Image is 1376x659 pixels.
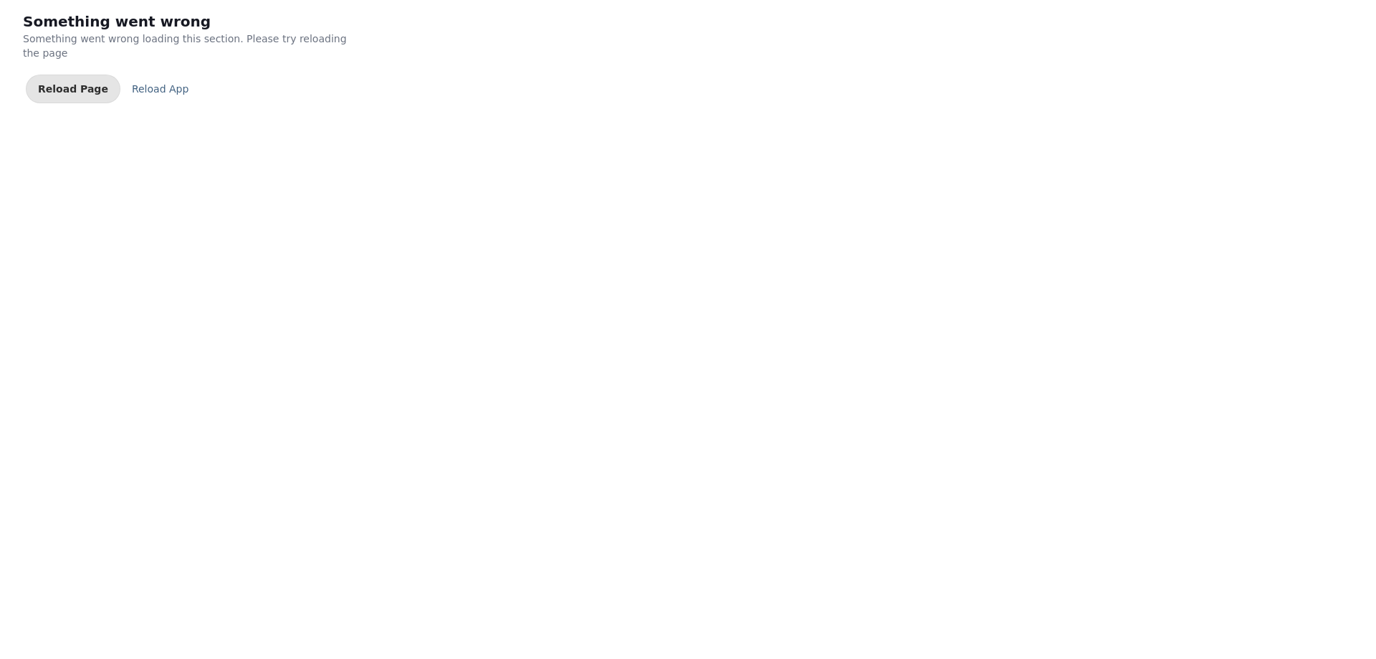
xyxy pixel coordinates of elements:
button: Reload Page [26,75,120,103]
span: Reload Page [38,84,108,94]
div: Reload App [132,82,188,96]
a: Reload App [123,75,197,103]
p: Something went wrong loading this section. Please try reloading the page [23,32,390,60]
h2: Something went wrong [23,11,298,32]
